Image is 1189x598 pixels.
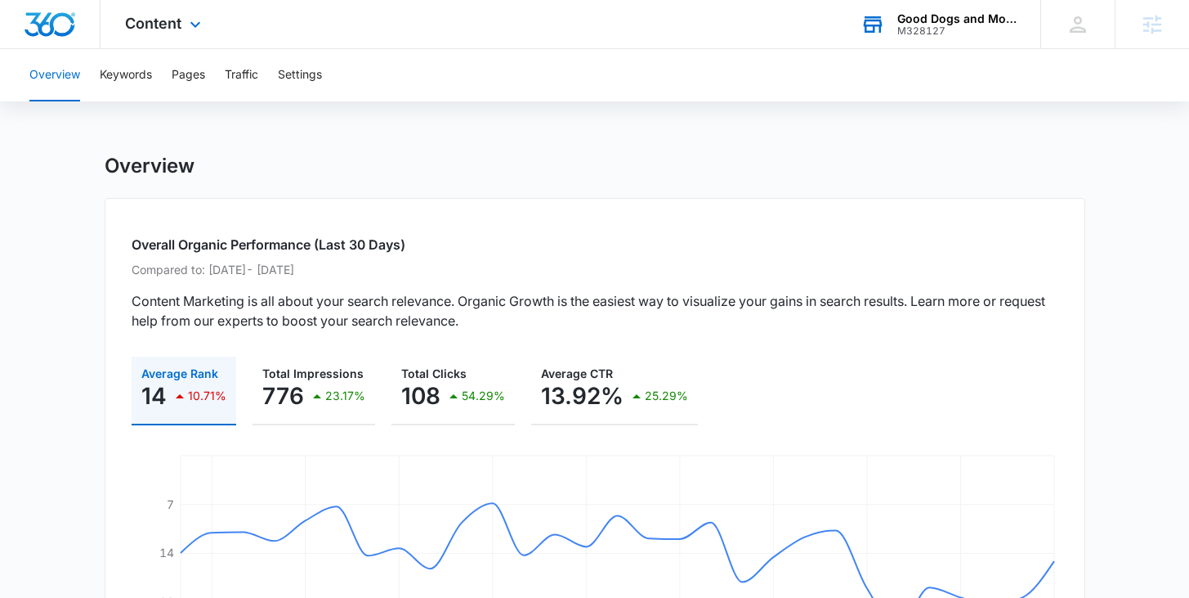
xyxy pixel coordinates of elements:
[125,15,181,32] span: Content
[172,49,205,101] button: Pages
[132,235,1058,254] h2: Overall Organic Performance (Last 30 Days)
[26,43,39,56] img: website_grey.svg
[163,95,176,108] img: tab_keywords_by_traffic_grey.svg
[100,49,152,101] button: Keywords
[46,26,80,39] div: v 4.0.25
[645,390,688,402] p: 25.29%
[541,366,613,380] span: Average CTR
[105,154,194,178] h1: Overview
[541,383,624,409] p: 13.92%
[262,366,364,380] span: Total Impressions
[44,95,57,108] img: tab_domain_overview_orange.svg
[181,97,275,107] div: Keywords by Traffic
[141,383,167,409] p: 14
[26,26,39,39] img: logo_orange.svg
[159,546,174,560] tspan: 14
[401,366,467,380] span: Total Clicks
[132,291,1058,330] p: Content Marketing is all about your search relevance. Organic Growth is the easiest way to visual...
[225,49,258,101] button: Traffic
[167,497,174,511] tspan: 7
[325,390,365,402] p: 23.17%
[62,97,146,107] div: Domain Overview
[141,366,218,380] span: Average Rank
[462,390,505,402] p: 54.29%
[401,383,440,409] p: 108
[42,43,180,56] div: Domain: [DOMAIN_NAME]
[897,25,1017,37] div: account id
[262,383,304,409] p: 776
[132,261,1058,278] p: Compared to: [DATE] - [DATE]
[29,49,80,101] button: Overview
[897,12,1017,25] div: account name
[278,49,322,101] button: Settings
[188,390,226,402] p: 10.71%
